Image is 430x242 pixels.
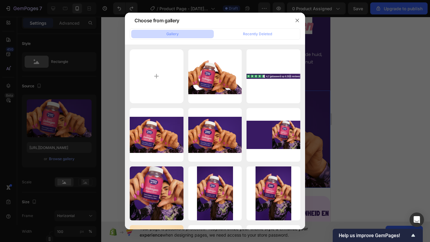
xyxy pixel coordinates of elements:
img: image [188,117,242,153]
img: image [247,74,300,79]
img: image [247,121,300,149]
div: Gallery [166,31,179,37]
span: SHOP NU [56,66,74,73]
div: Recently Deleted [243,31,272,37]
button: <p><span style="font-size:19px;">SHOP NU</span></p> [49,62,81,78]
img: image [256,166,291,220]
button: Show survey - Help us improve GemPages! [339,232,417,239]
img: image [130,117,183,153]
button: Gallery [131,30,214,38]
span: Help us improve GemPages! [339,233,410,238]
button: Recently Deleted [216,30,299,38]
div: Open Intercom Messenger [410,213,424,227]
div: Choose from gallery [135,17,179,24]
div: Image [8,65,20,71]
img: image [130,166,183,220]
p: “Heerlijke collageengummies die een stralende huid, gezond haar en sterke nagels van binnenuit on... [5,34,124,57]
img: image [188,58,242,94]
span: Gummies [49,19,80,30]
strong: De vertrouwde sleutel tot schoonheid en vitaliteit [2,192,128,212]
img: image [197,166,233,220]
